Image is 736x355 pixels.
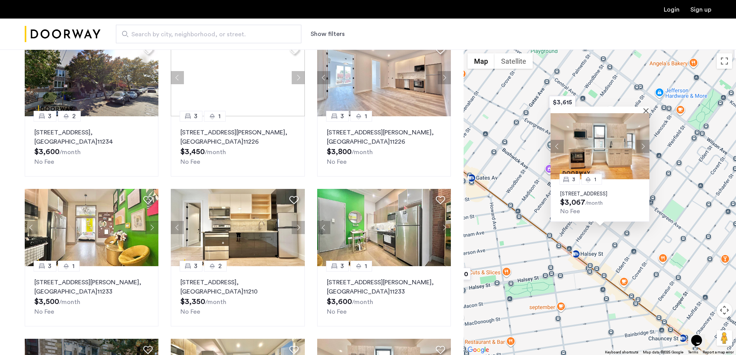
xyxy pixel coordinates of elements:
span: No Fee [560,208,580,214]
button: Previous apartment [25,221,38,234]
a: 31[STREET_ADDRESS][PERSON_NAME], [GEOGRAPHIC_DATA]11226No Fee [317,116,451,177]
span: $3,600 [327,298,352,306]
span: $3,500 [34,298,59,306]
button: Show satellite imagery [495,53,533,69]
button: Toggle fullscreen view [717,53,732,69]
button: Previous apartment [317,221,330,234]
sub: /month [205,299,226,305]
span: 3 [572,177,575,182]
a: Terms (opens in new tab) [688,350,698,355]
a: Registration [690,7,711,13]
span: $3,067 [560,199,585,206]
sub: /month [352,299,373,305]
a: Open this area in Google Maps (opens a new window) [466,345,491,355]
span: 3 [48,112,51,121]
button: Drag Pegman onto the map to open Street View [717,330,732,346]
span: 1 [594,177,596,182]
span: No Fee [327,159,347,165]
p: [STREET_ADDRESS][PERSON_NAME] 11233 [327,278,441,296]
button: Next apartment [145,221,158,234]
button: Previous apartment [551,139,564,153]
span: 3 [194,262,197,271]
span: 1 [218,112,221,121]
span: 1 [365,262,367,271]
p: [STREET_ADDRESS] 11234 [34,128,149,146]
span: 2 [72,112,76,121]
div: from $3500 [426,265,474,283]
span: $3,600 [34,148,59,156]
img: 2014_638491585796467568.jpeg [317,39,451,116]
span: 3 [340,112,344,121]
span: 3 [340,262,344,271]
span: No Fee [180,309,200,315]
a: Report a map error [703,350,734,355]
button: Next apartment [292,71,305,84]
span: No Fee [180,159,200,165]
button: Next apartment [636,139,649,153]
span: Map data ©2025 Google [643,350,683,354]
button: Map camera controls [717,302,732,318]
a: 32[STREET_ADDRESS], [GEOGRAPHIC_DATA]11234No Fee [25,116,158,177]
p: [STREET_ADDRESS] 11210 [180,278,295,296]
button: Close [645,108,650,113]
p: [STREET_ADDRESS][PERSON_NAME] 11233 [34,278,149,296]
a: 31[STREET_ADDRESS][PERSON_NAME], [GEOGRAPHIC_DATA]11233No Fee [317,266,451,326]
span: 3 [48,262,51,271]
a: Login [664,7,680,13]
button: Previous apartment [171,71,184,84]
a: 31[STREET_ADDRESS][PERSON_NAME], [GEOGRAPHIC_DATA]11233No Fee [25,266,158,326]
span: $3,800 [327,148,352,156]
sub: /month [585,200,603,206]
img: Apartment photo [551,113,649,179]
p: [STREET_ADDRESS] [560,191,640,197]
span: 1 [365,112,367,121]
button: Next apartment [438,71,451,84]
button: Previous apartment [317,71,330,84]
sub: /month [59,149,81,155]
button: Previous apartment [171,221,184,234]
span: 3 [194,112,197,121]
span: No Fee [34,159,54,165]
a: 32[STREET_ADDRESS], [GEOGRAPHIC_DATA]11210No Fee [171,266,304,326]
img: dc6efc1f-24ba-4395-9182-45437e21be9a_638870913481705347.png [317,189,451,266]
button: Show street map [467,53,495,69]
div: $3,615 [546,93,579,111]
sub: /month [205,149,226,155]
span: $3,350 [180,298,205,306]
button: Show or hide filters [311,29,345,39]
img: dc6efc1f-24ba-4395-9182-45437e21be9a_638881880210347165.jpeg [171,189,305,266]
img: dc6efc1f-24ba-4395-9182-45437e21be9a_638882120050713957.png [25,39,159,116]
img: logo [25,20,100,49]
button: Next apartment [292,221,305,234]
span: 2 [218,262,222,271]
p: [STREET_ADDRESS][PERSON_NAME] 11226 [327,128,441,146]
sub: /month [352,149,373,155]
input: Apartment Search [116,25,301,43]
span: 1 [72,262,75,271]
sub: /month [59,299,80,305]
p: [STREET_ADDRESS][PERSON_NAME] 11226 [180,128,295,146]
a: Cazamio Logo [25,20,100,49]
a: 31[STREET_ADDRESS][PERSON_NAME], [GEOGRAPHIC_DATA]11226No Fee [171,116,304,177]
span: Search by city, neighborhood, or street. [131,30,280,39]
span: No Fee [34,309,54,315]
span: No Fee [327,309,347,315]
span: $3,450 [180,148,205,156]
button: Keyboard shortcuts [605,350,638,355]
button: Next apartment [438,221,451,234]
iframe: chat widget [688,324,713,347]
img: dc6efc1f-24ba-4395-9182-45437e21be9a_638870913481684704.png [25,189,159,266]
img: Google [466,345,491,355]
